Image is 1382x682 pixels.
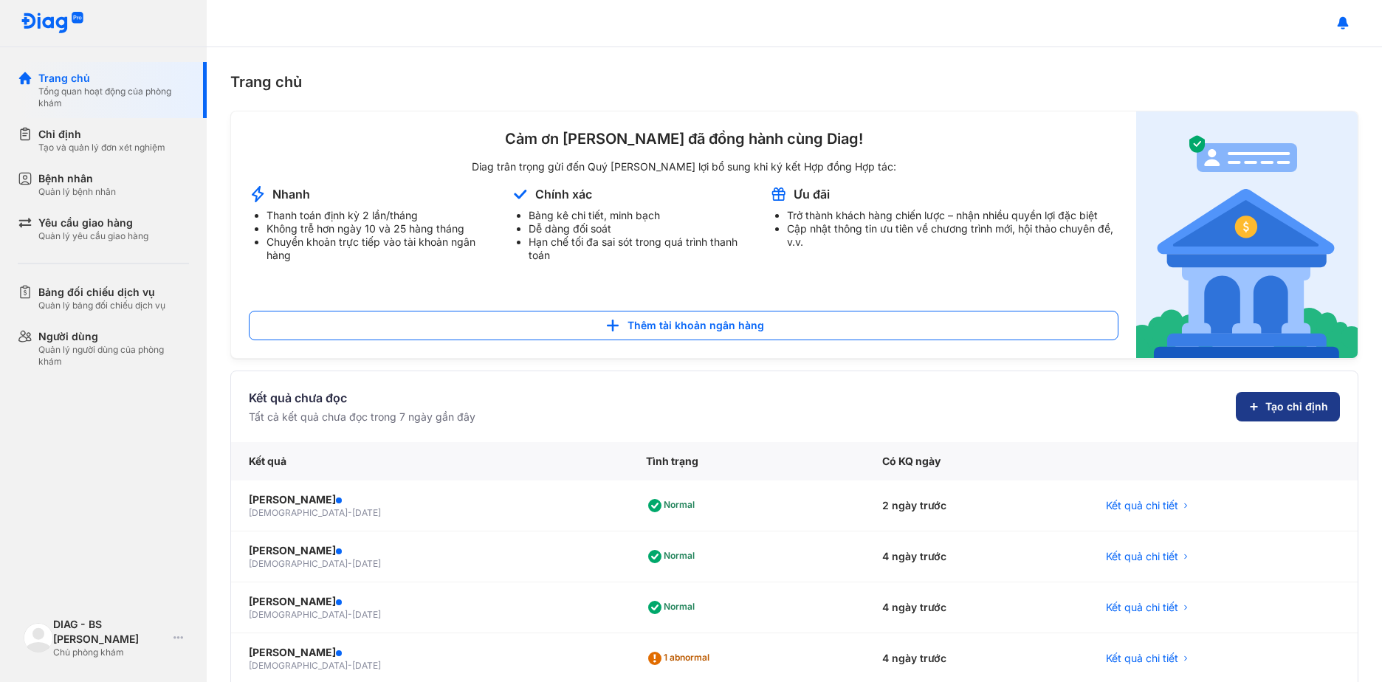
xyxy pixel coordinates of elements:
div: Bảng đối chiếu dịch vụ [38,285,165,300]
div: Chính xác [535,186,592,202]
img: account-announcement [511,185,529,203]
img: logo [21,12,84,35]
div: Normal [646,545,701,568]
div: Tạo và quản lý đơn xét nghiệm [38,142,165,154]
div: [PERSON_NAME] [249,492,611,507]
div: Ưu đãi [794,186,830,202]
span: - [348,660,352,671]
div: Chỉ định [38,127,165,142]
button: Thêm tài khoản ngân hàng [249,311,1118,340]
div: Tình trạng [628,442,864,480]
div: Normal [646,494,701,517]
div: Chủ phòng khám [53,647,168,658]
button: Tạo chỉ định [1236,392,1340,421]
div: Quản lý bảng đối chiếu dịch vụ [38,300,165,311]
div: [PERSON_NAME] [249,543,611,558]
div: 4 ngày trước [864,582,1089,633]
li: Bảng kê chi tiết, minh bạch [529,209,752,222]
li: Trở thành khách hàng chiến lược – nhận nhiều quyền lợi đặc biệt [787,209,1118,222]
li: Hạn chế tối đa sai sót trong quá trình thanh toán [529,235,752,262]
div: Quản lý yêu cầu giao hàng [38,230,148,242]
div: Tất cả kết quả chưa đọc trong 7 ngày gần đây [249,410,475,424]
div: 2 ngày trước [864,480,1089,531]
span: - [348,558,352,569]
span: [DEMOGRAPHIC_DATA] [249,507,348,518]
img: logo [24,623,53,652]
img: account-announcement [769,185,788,203]
div: DIAG - BS [PERSON_NAME] [53,617,168,647]
span: [DATE] [352,660,381,671]
li: Dễ dàng đối soát [529,222,752,235]
li: Thanh toán định kỳ 2 lần/tháng [267,209,493,222]
div: Nhanh [272,186,310,202]
span: [DATE] [352,609,381,620]
span: [DATE] [352,507,381,518]
div: Trang chủ [230,71,1358,93]
img: account-announcement [1136,111,1358,358]
div: Normal [646,596,701,619]
span: [DATE] [352,558,381,569]
div: 4 ngày trước [864,531,1089,582]
span: [DEMOGRAPHIC_DATA] [249,609,348,620]
div: Có KQ ngày [864,442,1089,480]
div: Người dùng [38,329,189,344]
div: Diag trân trọng gửi đến Quý [PERSON_NAME] lợi bổ sung khi ký kết Hợp đồng Hợp tác: [249,160,1118,173]
span: [DEMOGRAPHIC_DATA] [249,660,348,671]
div: 1 abnormal [646,647,715,670]
div: Bệnh nhân [38,171,116,186]
div: Trang chủ [38,71,189,86]
img: account-announcement [249,185,267,203]
li: Chuyển khoản trực tiếp vào tài khoản ngân hàng [267,235,493,262]
li: Không trễ hơn ngày 10 và 25 hàng tháng [267,222,493,235]
li: Cập nhật thông tin ưu tiên về chương trình mới, hội thảo chuyên đề, v.v. [787,222,1118,249]
span: Kết quả chi tiết [1106,651,1178,666]
span: Kết quả chi tiết [1106,498,1178,513]
div: Kết quả [231,442,628,480]
div: [PERSON_NAME] [249,645,611,660]
div: Cảm ơn [PERSON_NAME] đã đồng hành cùng Diag! [249,129,1118,148]
span: - [348,507,352,518]
span: - [348,609,352,620]
div: Quản lý người dùng của phòng khám [38,344,189,368]
span: [DEMOGRAPHIC_DATA] [249,558,348,569]
div: Quản lý bệnh nhân [38,186,116,198]
span: Tạo chỉ định [1265,399,1328,414]
div: Yêu cầu giao hàng [38,216,148,230]
div: Kết quả chưa đọc [249,389,475,407]
span: Kết quả chi tiết [1106,600,1178,615]
div: [PERSON_NAME] [249,594,611,609]
div: Tổng quan hoạt động của phòng khám [38,86,189,109]
span: Kết quả chi tiết [1106,549,1178,564]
